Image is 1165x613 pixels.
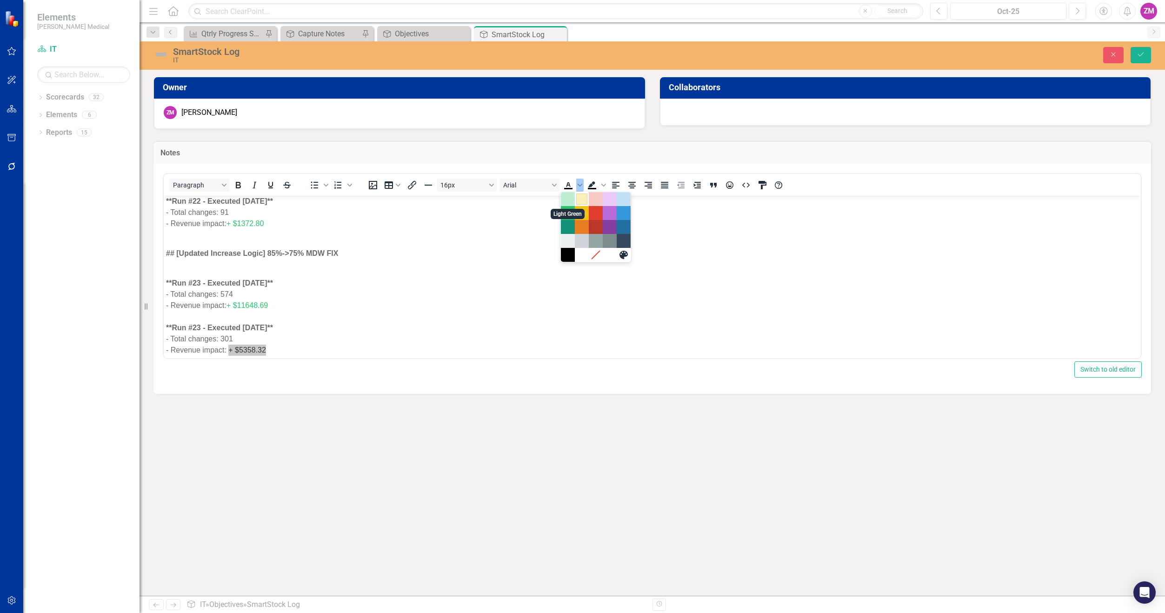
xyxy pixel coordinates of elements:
[771,179,786,192] button: Help
[575,234,589,248] div: Medium Gray
[330,179,353,192] div: Numbered list
[603,192,617,206] div: Light Purple
[77,128,92,136] div: 15
[874,5,921,18] button: Search
[379,28,468,40] a: Objectives
[395,28,468,40] div: Objectives
[617,220,631,234] div: Dark Blue
[169,179,230,192] button: Block Paragraph
[46,110,77,120] a: Elements
[617,248,631,262] button: Custom color
[617,206,631,220] div: Blue
[754,179,770,192] button: CSS Editor
[561,248,575,262] div: Black
[279,179,295,192] button: Strikethrough
[953,6,1064,17] div: Oct-25
[603,220,617,234] div: Dark Purple
[576,193,587,205] div: Light Yellow
[575,220,589,234] div: Orange
[561,220,575,234] div: Dark Turquoise
[153,47,168,62] img: Not Defined
[82,111,97,119] div: 6
[561,234,575,248] div: Light Gray
[200,600,206,609] a: IT
[1140,3,1157,20] button: ZM
[560,179,584,192] div: Text color Black
[617,192,631,206] div: Light Blue
[298,28,359,40] div: Capture Notes
[46,127,72,138] a: Reports
[1133,581,1156,604] div: Open Intercom Messenger
[209,600,243,609] a: Objectives
[492,29,565,40] div: SmartStock Log
[561,206,575,220] div: Green
[950,3,1067,20] button: Oct-25
[689,179,705,192] button: Increase indent
[163,83,639,92] h3: Owner
[306,179,330,192] div: Bullet list
[37,23,109,30] small: [PERSON_NAME] Medical
[247,600,300,609] div: SmartStock Log
[499,179,560,192] button: Font Arial
[575,206,589,220] div: Yellow
[37,12,109,23] span: Elements
[263,179,279,192] button: Underline
[230,179,246,192] button: Bold
[186,600,645,610] div: » »
[420,179,436,192] button: Horizontal line
[640,179,656,192] button: Align right
[365,179,381,192] button: Insert image
[617,234,631,248] div: Navy Blue
[246,179,262,192] button: Italic
[381,179,404,192] button: Table
[589,220,603,234] div: Dark Red
[722,179,738,192] button: Emojis
[589,206,603,220] div: Red
[46,92,84,103] a: Scorecards
[404,179,420,192] button: Insert/edit link
[738,179,754,192] button: HTML Editor
[440,181,486,189] span: 16px
[673,179,689,192] button: Decrease indent
[437,179,497,192] button: Font size 16px
[624,179,640,192] button: Align center
[603,206,617,220] div: Purple
[5,10,21,27] img: ClearPoint Strategy
[173,57,719,64] div: IT
[164,106,177,119] div: ZM
[603,234,617,248] div: Dark Gray
[657,179,672,192] button: Justify
[1074,361,1142,378] button: Switch to old editor
[186,28,263,40] a: Qtrly Progress Survey of New Technology to Enable the Strategy (% 9/10)
[561,192,575,206] div: Light Green
[589,234,603,248] div: Gray
[173,47,719,57] div: SmartStock Log
[37,67,130,83] input: Search Below...
[669,83,1145,92] h3: Collaborators
[164,196,1141,358] iframe: Rich Text Area
[173,181,219,189] span: Paragraph
[575,248,589,262] div: White
[887,7,907,14] span: Search
[706,179,721,192] button: Blockquote
[89,93,104,101] div: 32
[201,28,263,40] div: Qtrly Progress Survey of New Technology to Enable the Strategy (% 9/10)
[188,3,923,20] input: Search ClearPoint...
[283,28,359,40] a: Capture Notes
[160,149,1144,157] h3: Notes
[37,44,130,55] a: IT
[503,181,549,189] span: Arial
